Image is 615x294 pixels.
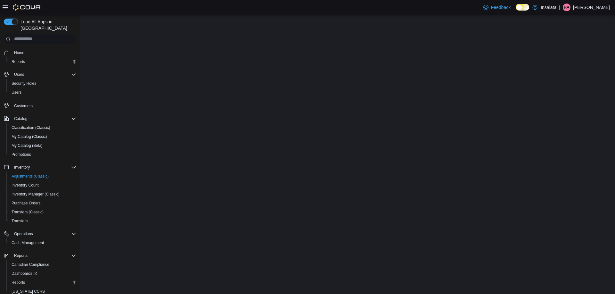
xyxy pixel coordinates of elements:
[6,132,79,141] button: My Catalog (Classic)
[12,59,25,64] span: Reports
[14,103,33,108] span: Customers
[9,80,39,87] a: Security Roles
[12,262,49,267] span: Canadian Compliance
[9,142,45,149] a: My Catalog (Beta)
[1,251,79,260] button: Reports
[6,172,79,181] button: Adjustments (Classic)
[12,90,21,95] span: Users
[12,115,30,123] button: Catalog
[9,199,43,207] a: Purchase Orders
[1,163,79,172] button: Inventory
[12,143,43,148] span: My Catalog (Beta)
[6,57,79,66] button: Reports
[12,71,76,78] span: Users
[6,260,79,269] button: Canadian Compliance
[14,165,30,170] span: Inventory
[9,270,76,277] span: Dashboards
[9,89,76,96] span: Users
[9,133,76,140] span: My Catalog (Classic)
[12,115,76,123] span: Catalog
[9,172,76,180] span: Adjustments (Classic)
[6,269,79,278] a: Dashboards
[9,89,24,96] a: Users
[9,208,46,216] a: Transfers (Classic)
[9,151,76,158] span: Promotions
[9,181,41,189] a: Inventory Count
[12,49,76,57] span: Home
[12,271,37,276] span: Dashboards
[13,4,41,11] img: Cova
[12,71,27,78] button: Users
[12,125,50,130] span: Classification (Classic)
[9,261,52,268] a: Canadian Compliance
[491,4,511,11] span: Feedback
[9,208,76,216] span: Transfers (Classic)
[563,4,570,11] div: Ryan Anthony
[9,133,50,140] a: My Catalog (Classic)
[9,124,76,131] span: Classification (Classic)
[12,134,47,139] span: My Catalog (Classic)
[12,183,39,188] span: Inventory Count
[12,49,27,57] a: Home
[12,81,36,86] span: Security Roles
[12,219,28,224] span: Transfers
[9,199,76,207] span: Purchase Orders
[12,163,32,171] button: Inventory
[9,80,76,87] span: Security Roles
[1,70,79,79] button: Users
[559,4,560,11] p: |
[9,190,76,198] span: Inventory Manager (Classic)
[12,152,31,157] span: Promotions
[14,72,24,77] span: Users
[9,279,28,286] a: Reports
[9,261,76,268] span: Canadian Compliance
[12,192,60,197] span: Inventory Manager (Classic)
[6,123,79,132] button: Classification (Classic)
[1,229,79,238] button: Operations
[12,252,76,259] span: Reports
[6,181,79,190] button: Inventory Count
[6,217,79,226] button: Transfers
[573,4,610,11] p: [PERSON_NAME]
[9,217,30,225] a: Transfers
[6,278,79,287] button: Reports
[14,116,27,121] span: Catalog
[12,174,49,179] span: Adjustments (Classic)
[14,50,24,55] span: Home
[12,101,76,109] span: Customers
[6,208,79,217] button: Transfers (Classic)
[12,289,45,294] span: [US_STATE] CCRS
[9,124,53,131] a: Classification (Classic)
[541,4,556,11] p: Insalata
[9,151,34,158] a: Promotions
[6,190,79,199] button: Inventory Manager (Classic)
[14,253,28,258] span: Reports
[1,114,79,123] button: Catalog
[9,270,40,277] a: Dashboards
[9,239,46,247] a: Cash Management
[12,210,44,215] span: Transfers (Classic)
[6,199,79,208] button: Purchase Orders
[6,79,79,88] button: Security Roles
[9,142,76,149] span: My Catalog (Beta)
[9,181,76,189] span: Inventory Count
[6,238,79,247] button: Cash Management
[9,172,51,180] a: Adjustments (Classic)
[564,4,570,11] span: RA
[9,58,28,66] a: Reports
[12,240,44,245] span: Cash Management
[12,230,76,238] span: Operations
[9,217,76,225] span: Transfers
[9,190,62,198] a: Inventory Manager (Classic)
[481,1,513,14] a: Feedback
[6,141,79,150] button: My Catalog (Beta)
[12,201,41,206] span: Purchase Orders
[1,101,79,110] button: Customers
[6,150,79,159] button: Promotions
[6,88,79,97] button: Users
[18,19,76,31] span: Load All Apps in [GEOGRAPHIC_DATA]
[9,279,76,286] span: Reports
[9,239,76,247] span: Cash Management
[12,230,36,238] button: Operations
